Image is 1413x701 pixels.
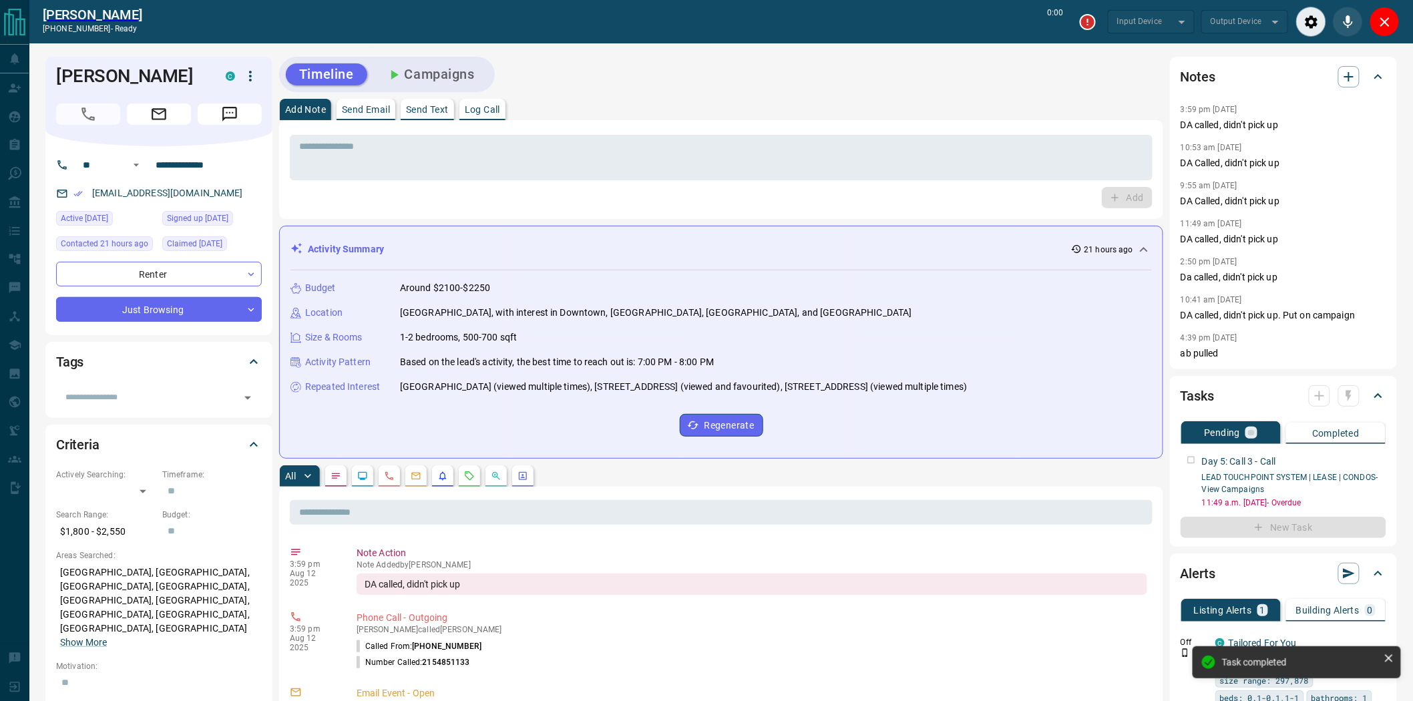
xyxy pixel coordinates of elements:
[56,351,83,373] h2: Tags
[357,546,1147,560] p: Note Action
[56,65,206,87] h1: [PERSON_NAME]
[357,611,1147,625] p: Phone Call - Outgoing
[43,23,142,35] p: [PHONE_NUMBER] -
[1229,638,1297,648] a: Tailored For You
[1181,61,1386,93] div: Notes
[357,656,470,668] p: Number Called:
[357,686,1147,700] p: Email Event - Open
[1296,606,1360,615] p: Building Alerts
[342,105,390,114] p: Send Email
[400,306,912,320] p: [GEOGRAPHIC_DATA], with interest in Downtown, [GEOGRAPHIC_DATA], [GEOGRAPHIC_DATA], and [GEOGRAPH...
[285,105,326,114] p: Add Note
[1181,66,1215,87] h2: Notes
[1181,156,1386,170] p: DA Called, didn't pick up
[60,636,107,650] button: Show More
[56,660,262,672] p: Motivation:
[1202,473,1378,494] a: LEAD TOUCHPOINT SYSTEM | LEASE | CONDOS- View Campaigns
[73,189,83,198] svg: Email Verified
[411,471,421,481] svg: Emails
[357,471,368,481] svg: Lead Browsing Activity
[1181,257,1237,266] p: 2:50 pm [DATE]
[198,103,262,125] span: Message
[61,237,148,250] span: Contacted 21 hours ago
[290,634,337,652] p: Aug 12 2025
[1181,648,1190,658] svg: Push Notification Only
[1312,429,1360,438] p: Completed
[56,103,120,125] span: Call
[373,63,488,85] button: Campaigns
[56,262,262,286] div: Renter
[115,24,138,33] span: ready
[1370,7,1400,37] div: Close
[56,434,99,455] h2: Criteria
[128,157,144,173] button: Open
[1181,219,1242,228] p: 11:49 am [DATE]
[1181,270,1386,284] p: Da called, didn't pick up
[1181,636,1207,648] p: Off
[1202,455,1276,469] p: Day 5: Call 3 - Call
[1260,606,1265,615] p: 1
[290,624,337,634] p: 3:59 pm
[92,188,243,198] a: [EMAIL_ADDRESS][DOMAIN_NAME]
[1181,557,1386,590] div: Alerts
[56,211,156,230] div: Mon Aug 11 2025
[162,509,262,521] p: Budget:
[305,281,336,295] p: Budget
[491,471,501,481] svg: Opportunities
[1368,606,1373,615] p: 0
[56,346,262,378] div: Tags
[1296,7,1326,37] div: Audio Settings
[1181,143,1242,152] p: 10:53 am [DATE]
[357,560,1147,569] p: Note Added by [PERSON_NAME]
[357,573,1147,595] div: DA called, didn't pick up
[680,414,763,437] button: Regenerate
[1215,638,1225,648] div: condos.ca
[56,561,262,654] p: [GEOGRAPHIC_DATA], [GEOGRAPHIC_DATA], [GEOGRAPHIC_DATA], [GEOGRAPHIC_DATA], [GEOGRAPHIC_DATA], [G...
[412,642,481,651] span: [PHONE_NUMBER]
[305,330,363,344] p: Size & Rooms
[238,389,257,407] button: Open
[167,237,222,250] span: Claimed [DATE]
[43,7,142,23] h2: [PERSON_NAME]
[1181,563,1215,584] h2: Alerts
[226,71,235,81] div: condos.ca
[1202,497,1386,509] p: 11:49 a.m. [DATE] - Overdue
[290,569,337,588] p: Aug 12 2025
[400,355,714,369] p: Based on the lead's activity, the best time to reach out is: 7:00 PM - 8:00 PM
[1181,118,1386,132] p: DA called, didn't pick up
[162,211,262,230] div: Sat Feb 03 2024
[1181,295,1242,304] p: 10:41 am [DATE]
[162,469,262,481] p: Timeframe:
[406,105,449,114] p: Send Text
[1084,244,1133,256] p: 21 hours ago
[61,212,108,225] span: Active [DATE]
[1333,7,1363,37] div: Mute
[357,625,1147,634] p: [PERSON_NAME] called [PERSON_NAME]
[400,330,517,344] p: 1-2 bedrooms, 500-700 sqft
[290,237,1152,262] div: Activity Summary21 hours ago
[290,559,337,569] p: 3:59 pm
[464,471,475,481] svg: Requests
[1181,333,1237,342] p: 4:39 pm [DATE]
[127,103,191,125] span: Email
[305,306,343,320] p: Location
[1194,606,1252,615] p: Listing Alerts
[286,63,367,85] button: Timeline
[56,236,156,255] div: Tue Aug 12 2025
[56,297,262,322] div: Just Browsing
[1181,105,1237,114] p: 3:59 pm [DATE]
[305,355,371,369] p: Activity Pattern
[56,521,156,543] p: $1,800 - $2,550
[305,380,380,394] p: Repeated Interest
[423,658,470,667] span: 2154851133
[400,380,967,394] p: [GEOGRAPHIC_DATA] (viewed multiple times), [STREET_ADDRESS] (viewed and favourited), [STREET_ADDR...
[1048,7,1064,37] p: 0:00
[308,242,384,256] p: Activity Summary
[1181,181,1237,190] p: 9:55 am [DATE]
[285,471,296,481] p: All
[518,471,528,481] svg: Agent Actions
[1181,232,1386,246] p: DA called, didn't pick up
[162,236,262,255] div: Sun Aug 03 2025
[1181,194,1386,208] p: DA Called, didn't pick up
[1181,380,1386,412] div: Tasks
